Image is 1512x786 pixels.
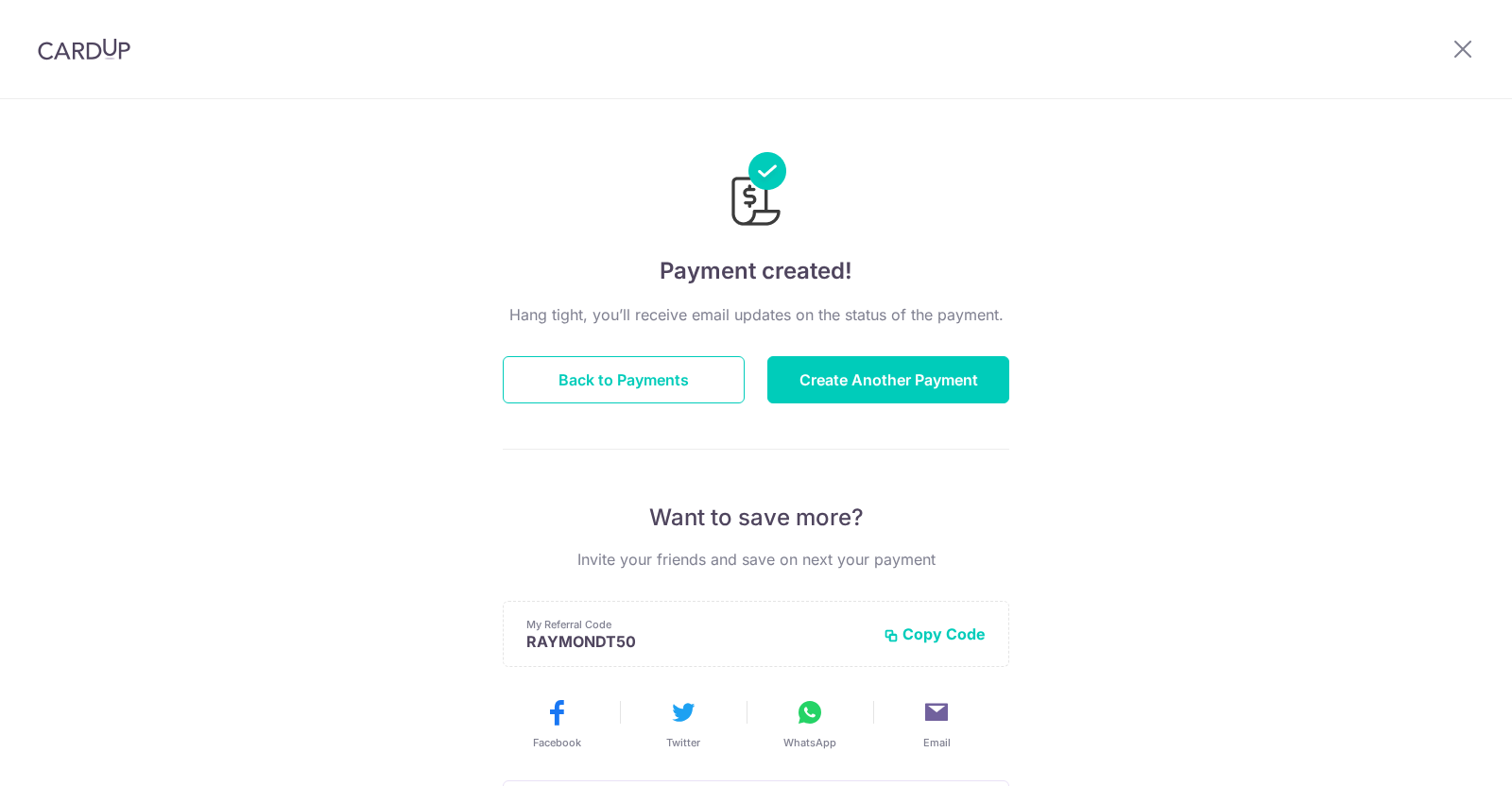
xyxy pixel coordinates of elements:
img: CardUp [38,38,130,60]
span: Twitter [666,735,700,750]
p: RAYMONDT50 [526,632,868,651]
button: Twitter [627,697,739,750]
button: Facebook [501,697,612,750]
span: Facebook [533,735,581,750]
span: Email [923,735,951,750]
p: Want to save more? [503,503,1009,533]
h4: Payment created! [503,254,1009,288]
button: Email [881,697,992,750]
button: Copy Code [884,624,986,643]
p: My Referral Code [526,617,868,632]
span: WhatsApp [783,735,836,750]
img: Payments [726,152,786,231]
p: Invite your friends and save on next your payment [503,548,1009,571]
button: WhatsApp [754,697,866,750]
p: Hang tight, you’ll receive email updates on the status of the payment. [503,303,1009,326]
button: Create Another Payment [767,356,1009,403]
button: Back to Payments [503,356,745,403]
